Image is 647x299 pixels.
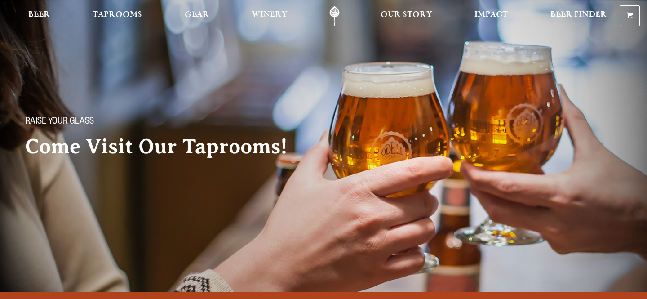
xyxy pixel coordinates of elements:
[246,6,293,26] a: Winery
[550,11,607,18] span: Beer Finder
[87,6,148,26] a: Taprooms
[25,116,94,128] span: Raise your glass
[469,6,514,26] a: Impact
[185,11,209,18] span: Gear
[28,11,50,18] span: Beer
[93,11,142,18] span: Taprooms
[381,11,432,18] span: Our Story
[545,6,613,26] a: Beer Finder
[22,6,56,26] a: Beer
[318,6,351,26] a: Odell Home
[474,11,508,18] span: Impact
[25,135,306,158] h2: Come Visit Our Taprooms!
[252,11,288,18] span: Winery
[179,6,215,26] a: Gear
[375,6,438,26] a: Our Story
